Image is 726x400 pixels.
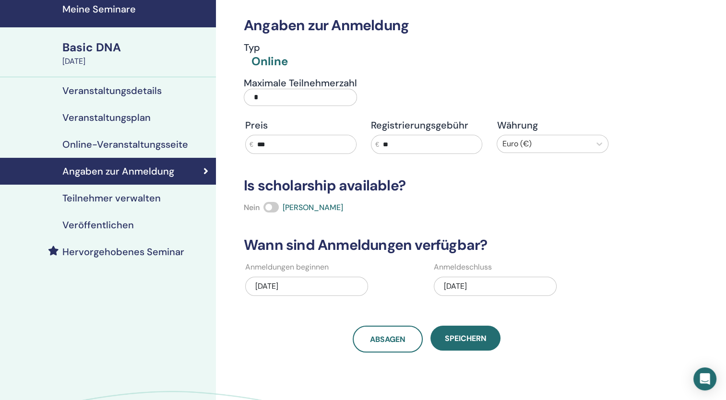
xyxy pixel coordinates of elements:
[244,77,357,89] h4: Maximale Teilnehmerzahl
[375,140,379,150] span: €
[62,165,174,177] h4: Angaben zur Anmeldung
[245,277,368,296] div: [DATE]
[353,326,423,353] a: Absagen
[62,246,184,258] h4: Hervorgehobenes Seminar
[245,261,329,273] label: Anmeldungen beginnen
[62,39,210,56] div: Basic DNA
[244,42,288,53] h4: Typ
[244,202,260,212] span: Nein
[62,219,134,231] h4: Veröffentlichen
[445,333,487,343] span: Speichern
[370,334,405,344] span: Absagen
[434,261,492,273] label: Anmeldeschluss
[245,119,357,131] h4: Preis
[238,17,616,34] h3: Angaben zur Anmeldung
[238,177,616,194] h3: Is scholarship available?
[693,367,716,390] div: Open Intercom Messenger
[62,3,210,15] h4: Meine Seminare
[250,140,253,150] span: €
[430,326,500,351] button: Speichern
[434,277,557,296] div: [DATE]
[238,236,616,254] h3: Wann sind Anmeldungen verfügbar?
[62,56,210,67] div: [DATE]
[244,89,357,106] input: Maximale Teilnehmerzahl
[62,192,161,204] h4: Teilnehmer verwalten
[283,202,343,212] span: [PERSON_NAME]
[497,119,608,131] h4: Währung
[371,119,482,131] h4: Registrierungsgebühr
[57,39,216,67] a: Basic DNA[DATE]
[62,85,162,96] h4: Veranstaltungsdetails
[62,112,151,123] h4: Veranstaltungsplan
[62,139,188,150] h4: Online-Veranstaltungsseite
[251,53,288,70] div: Online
